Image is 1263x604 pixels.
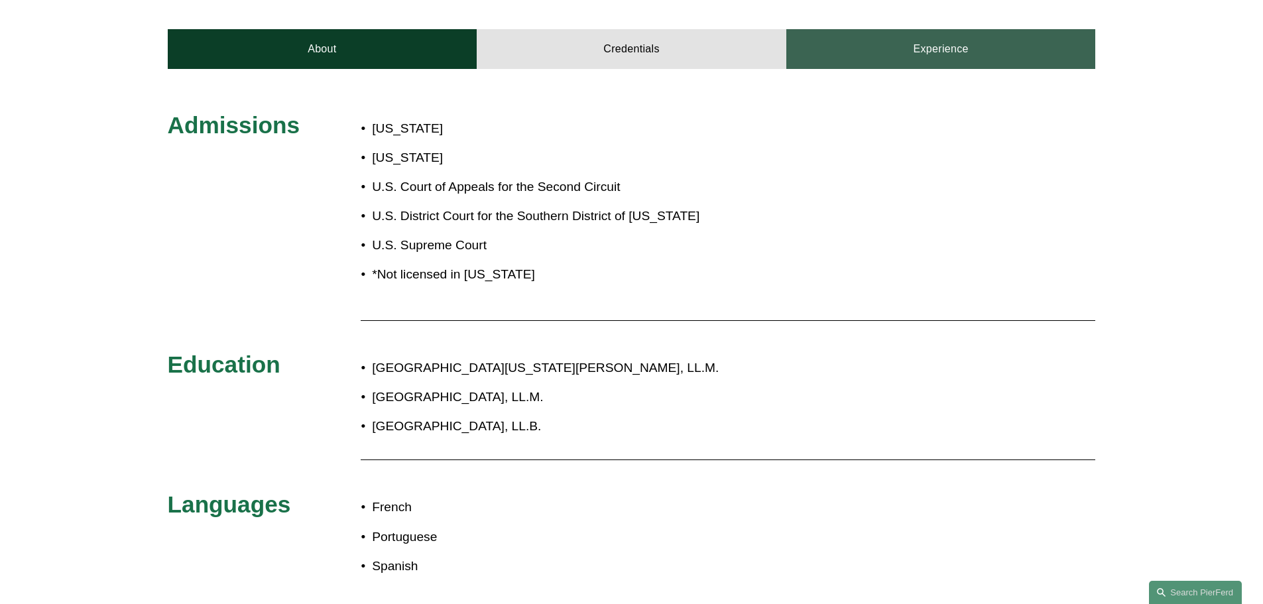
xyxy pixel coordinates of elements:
[168,491,291,517] span: Languages
[372,496,979,519] p: French
[786,29,1096,69] a: Experience
[1149,581,1242,604] a: Search this site
[477,29,786,69] a: Credentials
[372,234,709,257] p: U.S. Supreme Court
[372,415,979,438] p: [GEOGRAPHIC_DATA], LL.B.
[372,205,709,228] p: U.S. District Court for the Southern District of [US_STATE]
[372,117,709,141] p: [US_STATE]
[372,176,709,199] p: U.S. Court of Appeals for the Second Circuit
[372,263,709,286] p: *Not licensed in [US_STATE]
[168,29,477,69] a: About
[372,147,709,170] p: [US_STATE]
[372,357,979,380] p: [GEOGRAPHIC_DATA][US_STATE][PERSON_NAME], LL.M.
[372,555,979,578] p: Spanish
[372,386,979,409] p: [GEOGRAPHIC_DATA], LL.M.
[372,526,979,549] p: Portuguese
[168,112,300,138] span: Admissions
[168,351,280,377] span: Education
